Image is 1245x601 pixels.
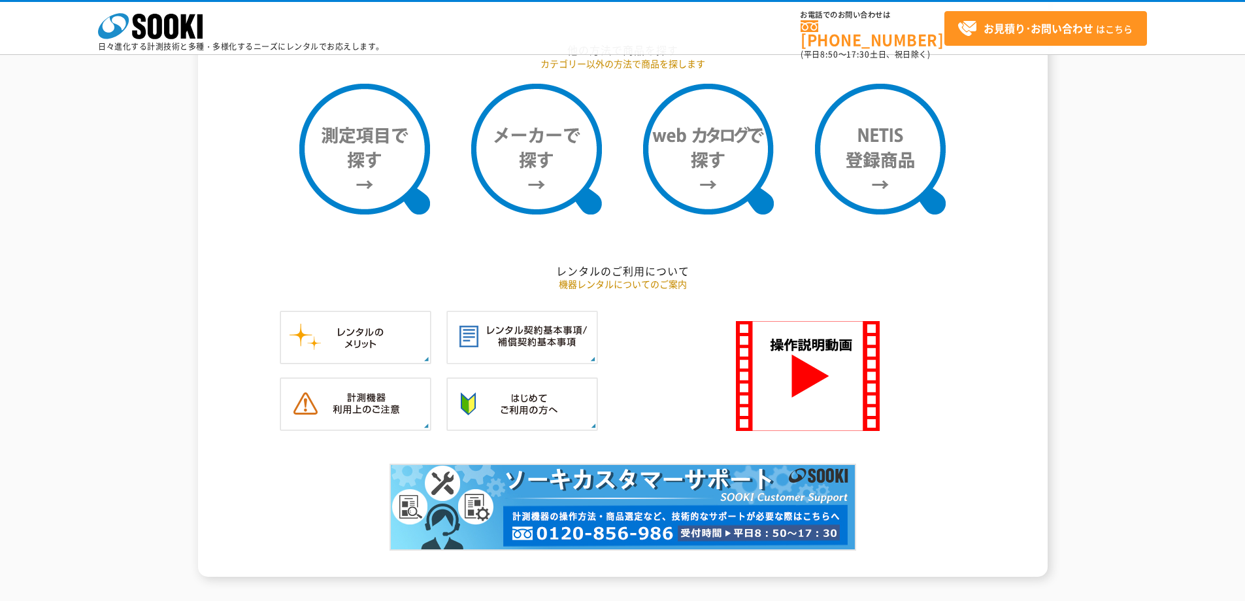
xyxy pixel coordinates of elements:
[643,84,774,215] img: webカタログで探す
[299,84,430,215] img: 測定項目で探す
[944,11,1147,46] a: お見積り･お問い合わせはこちら
[815,84,946,215] img: NETIS登録商品
[820,48,838,60] span: 8:50
[241,57,1005,71] p: カテゴリー以外の方法で商品を探します
[957,19,1133,39] span: はこちら
[446,311,598,364] img: レンタル契約基本事項／補償契約基本事項
[280,377,431,431] img: 計測機器ご利用上のご注意
[390,464,856,551] img: カスタマーサポート
[241,277,1005,291] p: 機器レンタルについてのご案内
[846,48,870,60] span: 17:30
[801,11,944,19] span: お電話でのお問い合わせは
[801,20,944,47] a: [PHONE_NUMBER]
[280,351,431,363] a: レンタルのメリット
[280,417,431,430] a: 計測機器ご利用上のご注意
[801,48,930,60] span: (平日 ～ 土日、祝日除く)
[984,20,1093,36] strong: お見積り･お問い合わせ
[446,351,598,363] a: レンタル契約基本事項／補償契約基本事項
[736,321,880,431] img: SOOKI 操作説明動画
[98,43,384,50] p: 日々進化する計測技術と多種・多様化するニーズにレンタルでお応えします。
[241,264,1005,278] h2: レンタルのご利用について
[446,377,598,431] img: はじめてご利用の方へ
[446,417,598,430] a: はじめてご利用の方へ
[471,84,602,215] img: メーカーで探す
[280,311,431,364] img: レンタルのメリット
